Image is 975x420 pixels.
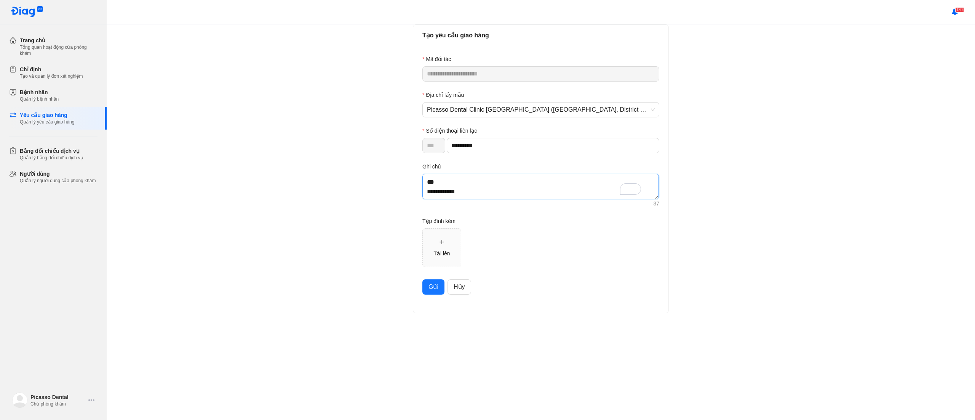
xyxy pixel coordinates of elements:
[422,217,456,225] label: Tệp đính kèm
[30,401,85,407] div: Chủ phòng khám
[454,282,465,292] span: Hủy
[433,249,450,258] div: Tải lên
[20,66,83,73] div: Chỉ định
[20,88,59,96] div: Bệnh nhân
[20,147,83,155] div: Bảng đối chiếu dịch vụ
[20,44,97,56] div: Tổng quan hoạt động của phòng khám
[20,170,96,178] div: Người dùng
[12,393,27,408] img: logo
[20,178,96,184] div: Quản lý người dùng của phòng khám
[20,96,59,102] div: Quản lý bệnh nhân
[20,119,74,125] div: Quản lý yêu cầu giao hàng
[422,162,441,171] label: Ghi chú
[422,91,464,99] label: Địa chỉ lấy mẫu
[11,6,43,18] img: logo
[423,229,461,267] span: plusTải lên
[427,103,655,117] span: Picasso Dental Clinic Ho Chi Minh City (Thao Dien, District 2), 25B Đ. Nguyễn Duy Hiệu, Thảo Điền...
[428,282,438,292] span: Gửi
[422,127,477,135] label: Số điện thoại liên lạc
[20,37,97,44] div: Trang chủ
[422,279,444,295] button: Gửi
[439,239,444,245] span: plus
[448,279,471,295] button: Hủy
[20,111,74,119] div: Yêu cầu giao hàng
[20,155,83,161] div: Quản lý bảng đối chiếu dịch vụ
[422,174,659,199] textarea: To enrich screen reader interactions, please activate Accessibility in Grammarly extension settings
[422,55,451,63] label: Mã đối tác
[20,73,83,79] div: Tạo và quản lý đơn xét nghiệm
[422,30,659,40] div: Tạo yêu cầu giao hàng
[955,7,964,13] span: 130
[30,393,85,401] div: Picasso Dental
